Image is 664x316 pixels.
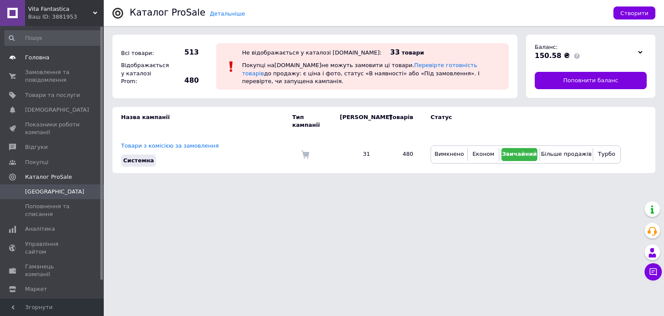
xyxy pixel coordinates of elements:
[121,142,219,149] a: Товари з комісією за замовлення
[25,263,80,278] span: Гаманець компанії
[25,158,48,166] span: Покупці
[613,6,655,19] button: Створити
[535,44,558,50] span: Баланс:
[470,148,496,161] button: Економ
[28,5,93,13] span: Vita Fantastica
[25,68,80,84] span: Замовлення та повідомлення
[130,8,205,17] div: Каталог ProSale
[501,148,538,161] button: Звичайний
[422,107,621,135] td: Статус
[535,72,647,89] a: Поповнити баланс
[25,173,72,181] span: Каталог ProSale
[379,107,422,135] td: Товарів
[4,30,102,46] input: Пошук
[535,52,570,60] span: 150.58 ₴
[598,151,615,157] span: Турбо
[242,62,479,84] span: Покупці на [DOMAIN_NAME] не можуть замовити ці товари. до продажу: є ціна і фото, статус «В наявн...
[502,151,537,157] span: Звичайний
[25,106,89,114] span: [DEMOGRAPHIC_DATA]
[119,59,166,87] div: Відображається у каталозі Prom:
[541,151,591,157] span: Більше продажів
[292,107,331,135] td: Тип кампанії
[242,62,477,76] a: Перевірте готовність товарів
[379,135,422,173] td: 480
[331,107,379,135] td: [PERSON_NAME]
[169,76,199,85] span: 480
[433,148,465,161] button: Вимкнено
[25,240,80,256] span: Управління сайтом
[25,121,80,136] span: Показники роботи компанії
[595,148,618,161] button: Турбо
[542,148,590,161] button: Більше продажів
[563,77,618,84] span: Поповнити баланс
[28,13,104,21] div: Ваш ID: 3881953
[123,157,154,164] span: Системна
[301,150,310,159] img: Комісія за замовлення
[402,49,424,56] span: товари
[25,225,55,233] span: Аналітика
[25,143,48,151] span: Відгуки
[472,151,494,157] span: Економ
[112,107,292,135] td: Назва кампанії
[645,263,662,281] button: Чат з покупцем
[225,60,238,73] img: :exclamation:
[169,48,199,57] span: 513
[242,49,382,56] div: Не відображається у каталозі [DOMAIN_NAME]:
[331,135,379,173] td: 31
[25,54,49,61] span: Головна
[25,91,80,99] span: Товари та послуги
[119,47,166,59] div: Всі товари:
[210,10,245,17] a: Детальніше
[390,48,400,56] span: 33
[25,188,84,196] span: [GEOGRAPHIC_DATA]
[620,10,648,16] span: Створити
[25,203,80,218] span: Поповнення та списання
[434,151,464,157] span: Вимкнено
[25,285,47,293] span: Маркет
